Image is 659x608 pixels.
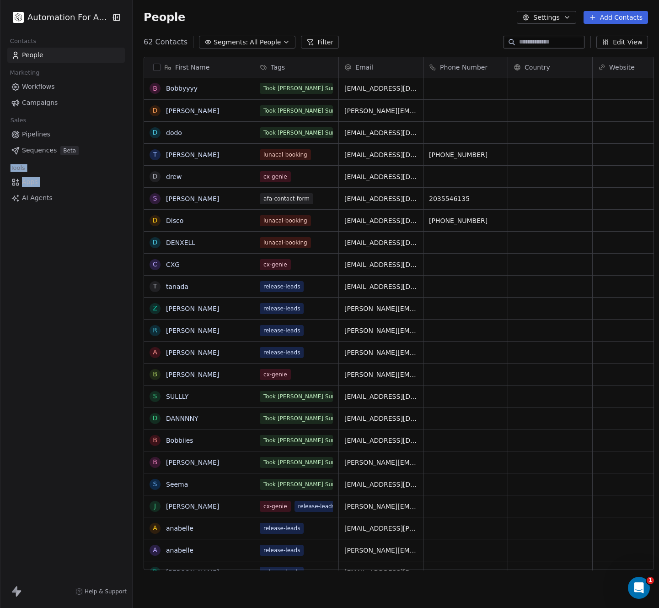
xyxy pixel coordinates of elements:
[7,79,125,94] a: Workflows
[344,260,418,269] span: [EMAIL_ADDRESS][DOMAIN_NAME]
[260,545,304,556] span: release-leads
[166,437,193,444] a: Bobbiies
[344,524,418,533] span: [EMAIL_ADDRESS][PERSON_NAME][DOMAIN_NAME]
[214,38,248,47] span: Segments:
[260,435,333,446] span: Took [PERSON_NAME] Survey
[144,57,254,77] div: First Name
[647,577,654,584] span: 1
[153,457,157,467] div: B
[344,502,418,511] span: [PERSON_NAME][EMAIL_ADDRESS][PERSON_NAME][DOMAIN_NAME]
[153,216,158,225] div: D
[344,84,418,93] span: [EMAIL_ADDRESS][DOMAIN_NAME]
[339,57,423,77] div: Email
[153,391,157,401] div: S
[344,436,418,445] span: [EMAIL_ADDRESS][DOMAIN_NAME]
[153,413,158,423] div: D
[260,347,304,358] span: release-leads
[166,107,219,114] a: [PERSON_NAME]
[6,66,43,80] span: Marketing
[260,171,291,182] span: cx-genie
[355,63,373,72] span: Email
[260,567,304,578] span: release-leads
[166,415,198,422] a: DANNNNY
[271,63,285,72] span: Tags
[75,588,127,595] a: Help & Support
[260,281,304,292] span: release-leads
[144,77,254,570] div: grid
[260,215,311,226] span: lunacal-booking
[7,127,125,142] a: Pipelines
[260,479,333,490] span: Took [PERSON_NAME] Survey
[344,480,418,489] span: [EMAIL_ADDRESS][DOMAIN_NAME]
[260,83,333,94] span: Took [PERSON_NAME] Survey
[584,11,648,24] button: Add Contacts
[525,63,550,72] span: Country
[260,523,304,534] span: release-leads
[260,193,313,204] span: afa-contact-form
[301,36,339,49] button: Filter
[153,128,158,137] div: d
[7,48,125,63] a: People
[7,174,125,190] a: Apps
[153,84,157,93] div: B
[7,143,125,158] a: SequencesBeta
[153,435,157,445] div: B
[260,149,311,160] span: lunacal-booking
[153,545,157,555] div: a
[153,304,157,313] div: z
[260,391,333,402] span: Took [PERSON_NAME] Survey
[6,161,29,175] span: Tools
[22,193,53,203] span: AI Agents
[166,371,219,378] a: [PERSON_NAME]
[260,105,333,116] span: Took [PERSON_NAME] Survey
[166,239,195,246] a: DENXELL
[423,57,508,77] div: Phone Number
[344,348,418,357] span: [PERSON_NAME][EMAIL_ADDRESS][DOMAIN_NAME]
[344,414,418,423] span: [EMAIL_ADDRESS][DOMAIN_NAME]
[166,569,219,576] a: [PERSON_NAME]
[22,82,55,92] span: Workflows
[166,305,219,312] a: [PERSON_NAME]
[344,568,418,577] span: [EMAIL_ADDRESS][DOMAIN_NAME]
[153,567,158,577] div: d
[153,238,158,247] div: D
[260,237,311,248] span: lunacal-booking
[166,459,219,466] a: [PERSON_NAME]
[260,369,291,380] span: cx-genie
[175,63,209,72] span: First Name
[596,36,648,49] button: Edit View
[166,85,198,92] a: Bobbyyyy
[260,413,333,424] span: Took [PERSON_NAME] Survey
[153,282,157,291] div: t
[344,106,418,115] span: [PERSON_NAME][EMAIL_ADDRESS][PERSON_NAME][DOMAIN_NAME]
[508,57,592,77] div: Country
[22,146,57,155] span: Sequences
[344,304,418,313] span: [PERSON_NAME][EMAIL_ADDRESS][PERSON_NAME][DOMAIN_NAME]
[429,194,502,203] span: 2035546135
[166,327,219,334] a: [PERSON_NAME]
[344,326,418,335] span: [PERSON_NAME][EMAIL_ADDRESS][PERSON_NAME][DOMAIN_NAME]
[250,38,281,47] span: All People
[166,481,188,488] a: Seema
[344,370,418,379] span: [PERSON_NAME][EMAIL_ADDRESS][PERSON_NAME][DOMAIN_NAME]
[22,130,50,139] span: Pipelines
[609,63,635,72] span: Website
[344,458,418,467] span: [PERSON_NAME][EMAIL_ADDRESS][DOMAIN_NAME]
[166,217,183,224] a: Disco
[628,577,650,599] iframe: Intercom live chat
[166,151,219,158] a: [PERSON_NAME]
[144,37,188,48] span: 62 Contacts
[153,523,157,533] div: a
[153,369,157,379] div: b
[344,128,418,137] span: [EMAIL_ADDRESS][DOMAIN_NAME]
[153,106,158,115] div: d
[344,282,418,291] span: [EMAIL_ADDRESS][DOMAIN_NAME]
[344,194,418,203] span: [EMAIL_ADDRESS][DOMAIN_NAME]
[295,501,338,512] span: release-leads
[13,12,24,23] img: black.png
[344,172,418,181] span: [EMAIL_ADDRESS][DOMAIN_NAME]
[440,63,488,72] span: Phone Number
[153,172,158,181] div: d
[260,325,304,336] span: release-leads
[166,393,188,400] a: SULLLY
